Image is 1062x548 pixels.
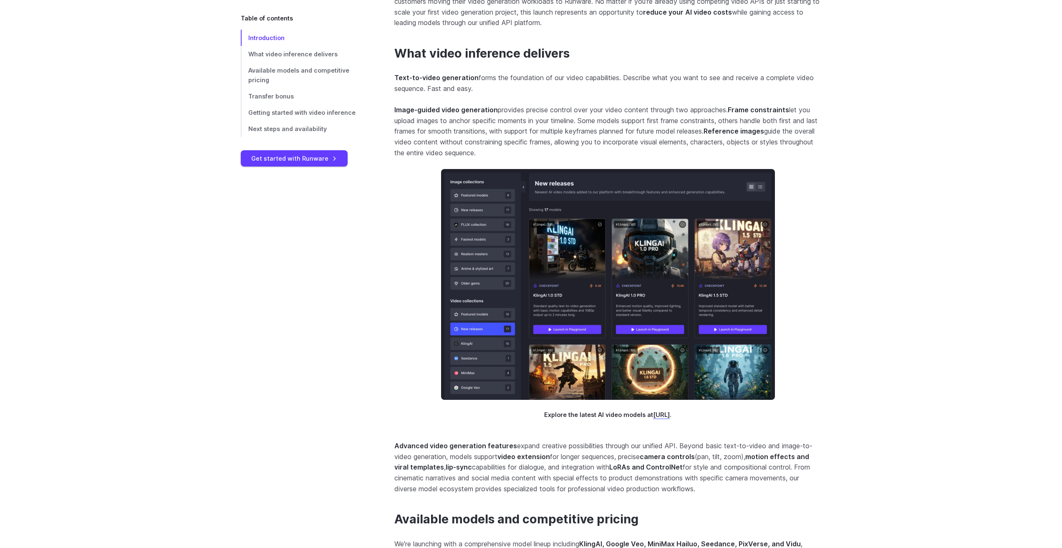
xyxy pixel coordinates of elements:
span: Transfer bonus [248,93,294,100]
strong: camera controls [640,452,695,461]
strong: KlingAI, Google Veo, MiniMax Hailuo, Seedance, PixVerse, and Vidu [579,540,801,548]
a: Introduction [241,30,368,46]
strong: lip-sync [446,463,472,471]
a: [URL] [653,411,670,418]
strong: Advanced video generation features [394,442,517,450]
a: Next steps and availability [241,121,368,137]
figcaption: Explore the latest AI video models at . [441,400,775,419]
span: Next steps and availability [248,125,327,132]
strong: reduce your AI video costs [643,8,732,16]
a: Available models and competitive pricing [241,62,368,88]
strong: LoRAs and ControlNet [609,463,683,471]
img: Screenshot of Model Explorer featuring video models [441,169,775,400]
a: Available models and competitive pricing [394,512,638,527]
a: Get started with Runware [241,150,348,167]
strong: Text-to-video generation [394,73,479,82]
span: What video inference delivers [248,51,338,58]
strong: Image-guided video generation [394,106,498,114]
span: Available models and competitive pricing [248,67,349,83]
span: Introduction [248,34,285,41]
p: expand creative possibilities through our unified API. Beyond basic text-to-video and image-to-vi... [394,441,822,494]
a: What video inference delivers [241,46,368,62]
strong: video extension [497,452,550,461]
a: Getting started with video inference [241,104,368,121]
span: Getting started with video inference [248,109,356,116]
a: What video inference delivers [394,46,570,61]
strong: Reference images [704,127,764,135]
span: Table of contents [241,13,293,23]
p: provides precise control over your video content through two approaches. let you upload images to... [394,105,822,158]
a: Transfer bonus [241,88,368,104]
p: forms the foundation of our video capabilities. Describe what you want to see and receive a compl... [394,73,822,94]
strong: Frame constraints [728,106,789,114]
